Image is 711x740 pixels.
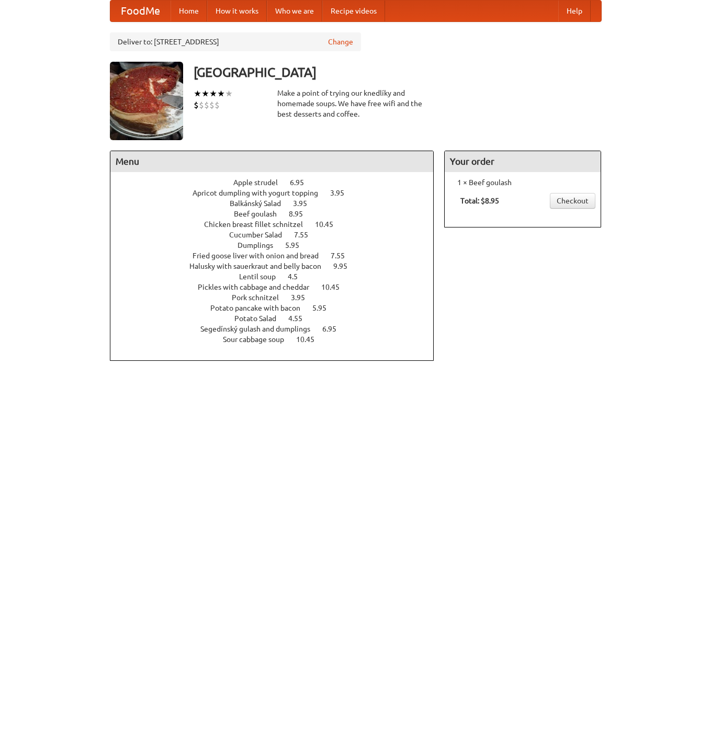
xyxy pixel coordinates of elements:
[328,37,353,47] a: Change
[234,210,322,218] a: Beef goulash 8.95
[189,262,332,270] span: Halusky with sauerkraut and belly bacon
[445,151,601,172] h4: Your order
[460,197,499,205] b: Total: $8.95
[229,231,292,239] span: Cucumber Salad
[290,178,314,187] span: 6.95
[294,231,319,239] span: 7.55
[210,304,311,312] span: Potato pancake with bacon
[171,1,207,21] a: Home
[288,314,313,323] span: 4.55
[223,335,334,344] a: Sour cabbage soup 10.45
[238,241,319,249] a: Dumplings 5.95
[239,272,286,281] span: Lentil soup
[110,151,434,172] h4: Menu
[204,99,209,111] li: $
[234,210,287,218] span: Beef goulash
[267,1,322,21] a: Who we are
[229,231,328,239] a: Cucumber Salad 7.55
[193,252,329,260] span: Fried goose liver with onion and bread
[331,252,355,260] span: 7.55
[200,325,356,333] a: Segedínský gulash and dumplings 6.95
[209,88,217,99] li: ★
[322,325,347,333] span: 6.95
[198,283,359,291] a: Pickles with cabbage and cheddar 10.45
[225,88,233,99] li: ★
[312,304,337,312] span: 5.95
[238,241,284,249] span: Dumplings
[277,88,434,119] div: Make a point of trying our knedlíky and homemade soups. We have free wifi and the best desserts a...
[201,88,209,99] li: ★
[322,1,385,21] a: Recipe videos
[289,210,313,218] span: 8.95
[291,293,315,302] span: 3.95
[189,262,367,270] a: Halusky with sauerkraut and belly bacon 9.95
[199,99,204,111] li: $
[215,99,220,111] li: $
[232,293,289,302] span: Pork schnitzel
[321,283,350,291] span: 10.45
[194,62,602,83] h3: [GEOGRAPHIC_DATA]
[558,1,591,21] a: Help
[233,178,288,187] span: Apple strudel
[234,314,287,323] span: Potato Salad
[232,293,324,302] a: Pork schnitzel 3.95
[239,272,317,281] a: Lentil soup 4.5
[194,88,201,99] li: ★
[110,62,183,140] img: angular.jpg
[193,252,364,260] a: Fried goose liver with onion and bread 7.55
[200,325,321,333] span: Segedínský gulash and dumplings
[210,304,346,312] a: Potato pancake with bacon 5.95
[450,177,595,188] li: 1 × Beef goulash
[198,283,320,291] span: Pickles with cabbage and cheddar
[234,314,322,323] a: Potato Salad 4.55
[110,32,361,51] div: Deliver to: [STREET_ADDRESS]
[285,241,310,249] span: 5.95
[110,1,171,21] a: FoodMe
[230,199,326,208] a: Balkánský Salad 3.95
[293,199,318,208] span: 3.95
[233,178,323,187] a: Apple strudel 6.95
[204,220,353,229] a: Chicken breast fillet schnitzel 10.45
[207,1,267,21] a: How it works
[193,189,329,197] span: Apricot dumpling with yogurt topping
[223,335,295,344] span: Sour cabbage soup
[193,189,364,197] a: Apricot dumpling with yogurt topping 3.95
[288,272,308,281] span: 4.5
[194,99,199,111] li: $
[296,335,325,344] span: 10.45
[230,199,291,208] span: Balkánský Salad
[315,220,344,229] span: 10.45
[204,220,313,229] span: Chicken breast fillet schnitzel
[217,88,225,99] li: ★
[330,189,355,197] span: 3.95
[209,99,215,111] li: $
[333,262,358,270] span: 9.95
[550,193,595,209] a: Checkout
